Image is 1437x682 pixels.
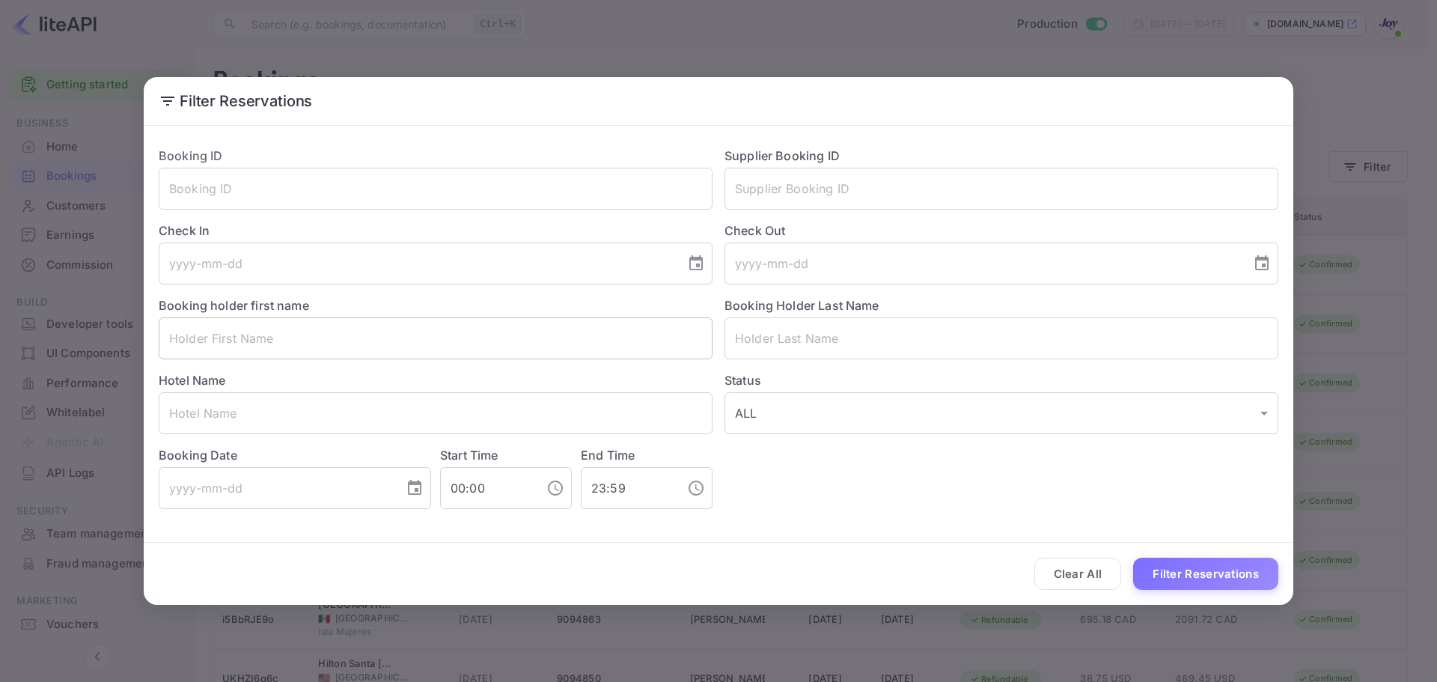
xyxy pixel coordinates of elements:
[724,168,1278,210] input: Supplier Booking ID
[1034,558,1122,590] button: Clear All
[159,222,713,240] label: Check In
[724,317,1278,359] input: Holder Last Name
[681,249,711,278] button: Choose date
[681,473,711,503] button: Choose time, selected time is 11:59 PM
[159,243,675,284] input: yyyy-mm-dd
[400,473,430,503] button: Choose date
[159,373,226,388] label: Hotel Name
[724,371,1278,389] label: Status
[1133,558,1278,590] button: Filter Reservations
[440,467,534,509] input: hh:mm
[724,392,1278,434] div: ALL
[1247,249,1277,278] button: Choose date
[724,148,840,163] label: Supplier Booking ID
[144,77,1293,125] h2: Filter Reservations
[159,148,223,163] label: Booking ID
[159,317,713,359] input: Holder First Name
[724,243,1241,284] input: yyyy-mm-dd
[724,298,879,313] label: Booking Holder Last Name
[159,467,394,509] input: yyyy-mm-dd
[159,446,431,464] label: Booking Date
[440,448,498,463] label: Start Time
[159,392,713,434] input: Hotel Name
[159,298,309,313] label: Booking holder first name
[540,473,570,503] button: Choose time, selected time is 12:00 AM
[581,448,635,463] label: End Time
[581,467,675,509] input: hh:mm
[159,168,713,210] input: Booking ID
[724,222,1278,240] label: Check Out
